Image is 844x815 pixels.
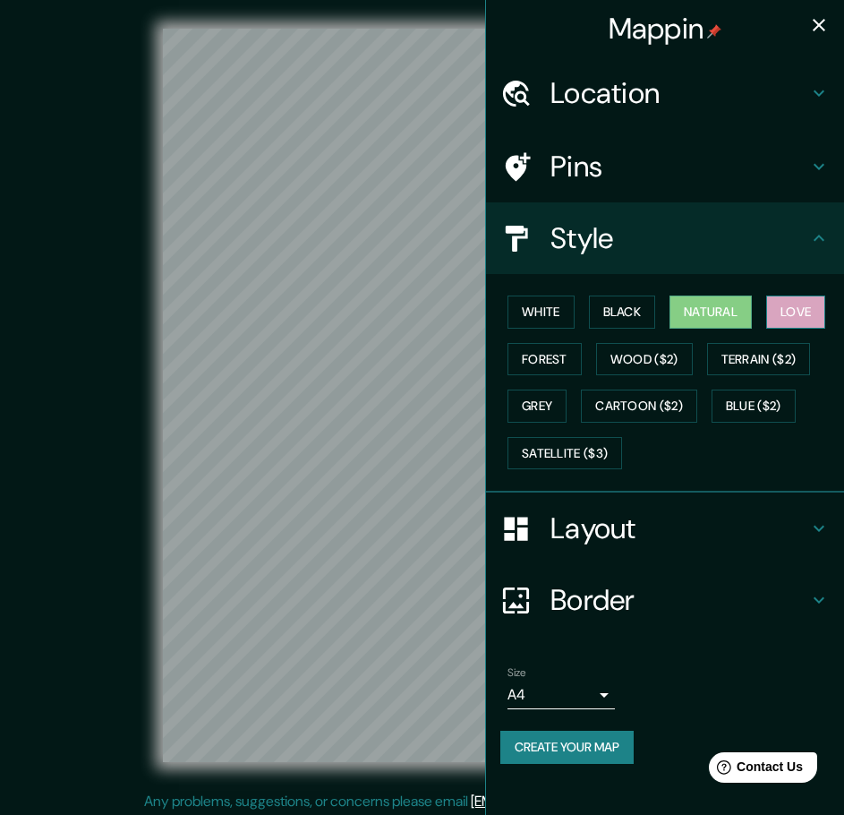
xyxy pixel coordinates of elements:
[507,343,582,376] button: Forest
[486,202,844,274] div: Style
[685,745,824,795] iframe: Help widget launcher
[707,24,721,39] img: pin-icon.png
[507,665,526,681] label: Size
[486,57,844,129] div: Location
[486,493,844,564] div: Layout
[609,11,722,47] h4: Mappin
[550,582,808,618] h4: Border
[707,343,811,376] button: Terrain ($2)
[471,792,692,811] a: [EMAIL_ADDRESS][DOMAIN_NAME]
[507,296,575,329] button: White
[507,681,615,709] div: A4
[507,390,567,423] button: Grey
[712,390,796,423] button: Blue ($2)
[550,220,808,256] h4: Style
[163,29,681,762] canvas: Map
[550,149,808,184] h4: Pins
[500,731,634,764] button: Create your map
[550,510,808,546] h4: Layout
[766,296,825,329] button: Love
[581,390,697,423] button: Cartoon ($2)
[669,296,752,329] button: Natural
[550,75,808,111] h4: Location
[144,791,695,812] p: Any problems, suggestions, or concerns please email .
[596,343,693,376] button: Wood ($2)
[486,564,844,636] div: Border
[507,437,622,470] button: Satellite ($3)
[589,296,656,329] button: Black
[486,131,844,202] div: Pins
